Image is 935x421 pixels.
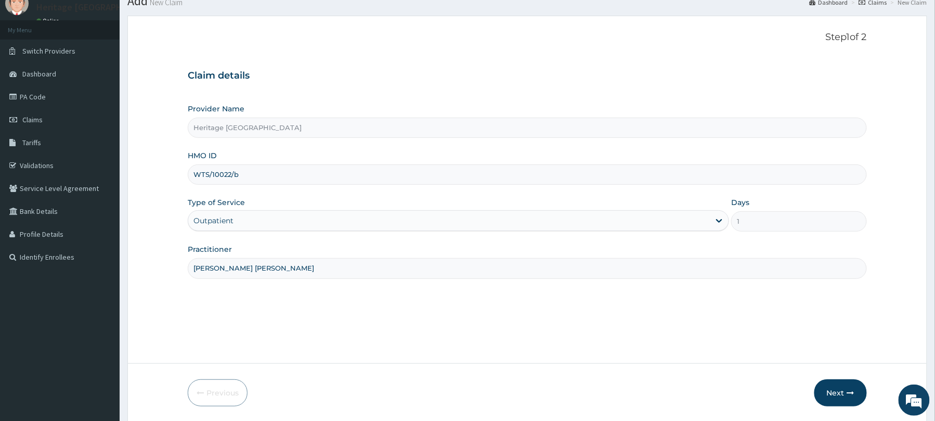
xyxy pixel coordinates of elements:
p: Heritage [GEOGRAPHIC_DATA] [36,3,160,12]
label: Days [731,197,749,208]
span: Dashboard [22,69,56,79]
span: We're online! [60,131,144,236]
span: Claims [22,115,43,124]
span: Switch Providers [22,46,75,56]
span: Tariffs [22,138,41,147]
div: Chat with us now [54,58,175,72]
h3: Claim details [188,70,867,82]
label: Provider Name [188,104,244,114]
input: Enter Name [188,258,867,278]
div: Outpatient [193,215,233,226]
input: Enter HMO ID [188,164,867,185]
button: Previous [188,379,248,406]
img: d_794563401_company_1708531726252_794563401 [19,52,42,78]
label: Practitioner [188,244,232,254]
label: HMO ID [188,150,217,161]
p: Step 1 of 2 [188,32,867,43]
button: Next [814,379,867,406]
a: Online [36,17,61,24]
textarea: Type your message and hit 'Enter' [5,284,198,321]
label: Type of Service [188,197,245,208]
div: Minimize live chat window [171,5,196,30]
